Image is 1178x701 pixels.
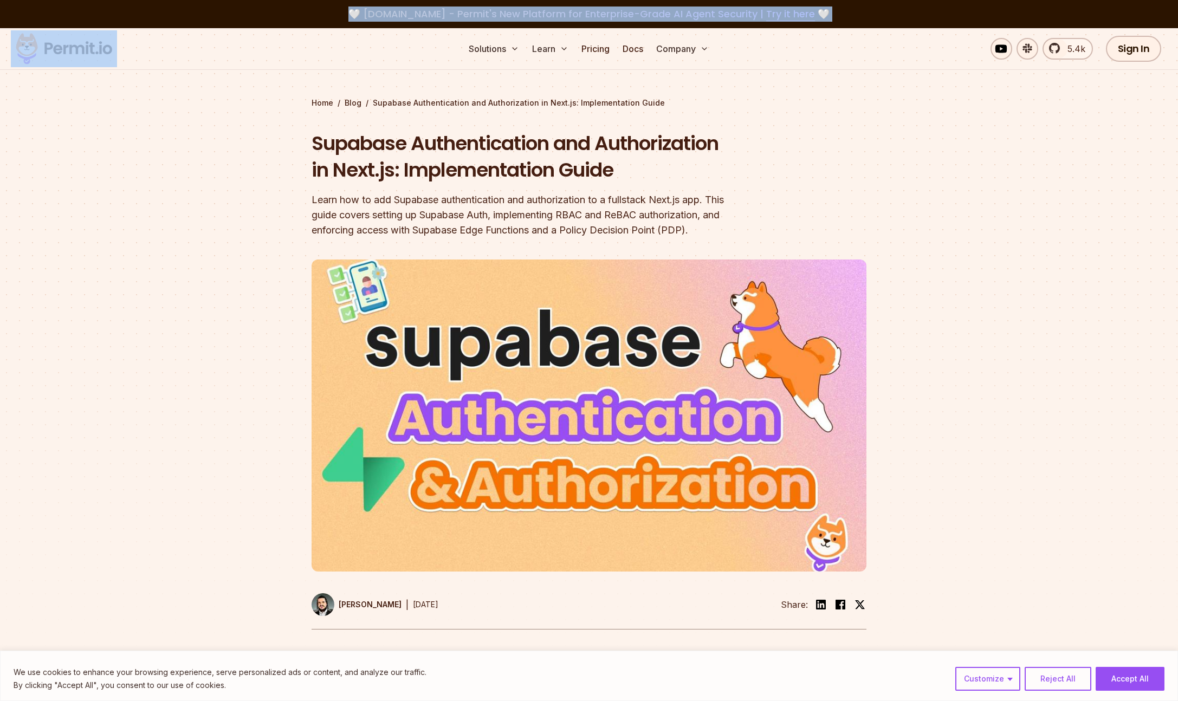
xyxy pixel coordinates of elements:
a: [PERSON_NAME] [312,593,402,616]
img: Gabriel L. Manor [312,593,334,616]
a: Try it here [766,7,815,21]
span: 5.4k [1061,42,1085,55]
li: Share: [781,598,808,611]
span: [DOMAIN_NAME] - Permit's New Platform for Enterprise-Grade AI Agent Security | [363,7,815,21]
img: linkedin [814,598,827,611]
p: [PERSON_NAME] [339,599,402,610]
button: Solutions [464,38,523,60]
a: Sign In [1106,36,1162,62]
a: Home [312,98,333,108]
h1: Supabase Authentication and Authorization in Next.js: Implementation Guide [312,130,728,184]
a: Docs [618,38,648,60]
div: / / [312,98,866,108]
div: Learn how to add Supabase authentication and authorization to a fullstack Next.js app. This guide... [312,192,728,238]
a: Blog [345,98,361,108]
button: Customize [955,667,1020,691]
img: facebook [834,598,847,611]
p: We use cookies to enhance your browsing experience, serve personalized ads or content, and analyz... [14,666,426,679]
a: 5.4k [1043,38,1093,60]
button: Accept All [1096,667,1164,691]
button: Company [652,38,713,60]
button: Learn [528,38,573,60]
img: Supabase Authentication and Authorization in Next.js: Implementation Guide [312,259,866,572]
time: [DATE] [413,600,438,609]
p: By clicking "Accept All", you consent to our use of cookies. [14,679,426,692]
button: Reject All [1025,667,1091,691]
img: twitter [855,599,865,610]
div: | [406,598,409,611]
a: Pricing [577,38,614,60]
div: 🤍 🤍 [26,7,1152,22]
img: Permit logo [11,30,117,67]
